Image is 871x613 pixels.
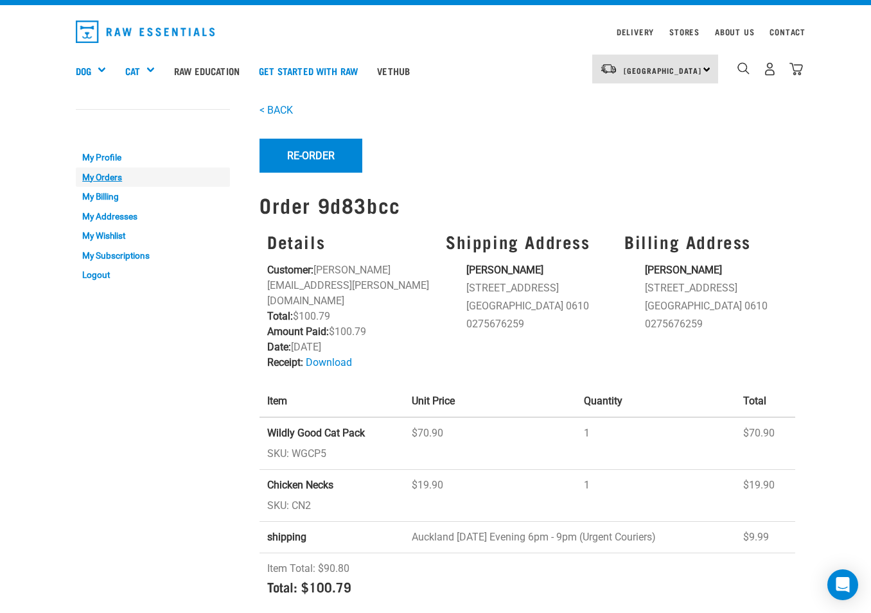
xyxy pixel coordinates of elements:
[645,298,787,314] li: [GEOGRAPHIC_DATA] 0610
[76,207,230,227] a: My Addresses
[367,45,419,96] a: Vethub
[260,553,795,610] td: Item Total: $90.80
[76,226,230,246] a: My Wishlist
[735,386,795,417] th: Total
[76,123,138,128] a: My Account
[576,470,735,522] td: 1
[76,64,91,78] a: Dog
[645,264,722,276] strong: [PERSON_NAME]
[260,193,795,216] h1: Order 9d83bcc
[260,139,362,172] button: Re-Order
[260,470,404,522] td: SKU: CN2
[76,148,230,168] a: My Profile
[404,417,576,470] td: $70.90
[260,224,438,379] div: [PERSON_NAME][EMAIL_ADDRESS][PERSON_NAME][DOMAIN_NAME] $100.79 $100.79 [DATE]
[645,316,787,332] li: 0275676259
[267,325,329,338] strong: Amount Paid:
[267,264,313,276] strong: Customer:
[267,310,293,322] strong: Total:
[624,68,701,73] span: [GEOGRAPHIC_DATA]
[249,45,367,96] a: Get started with Raw
[404,386,576,417] th: Unit Price
[76,246,230,266] a: My Subscriptions
[267,531,306,543] strong: shipping
[267,232,430,252] h3: Details
[306,356,352,368] a: Download
[125,64,140,78] a: Cat
[76,266,230,286] a: Logout
[735,522,795,553] td: $9.99
[466,298,609,314] li: [GEOGRAPHIC_DATA] 0610
[600,63,617,74] img: van-moving.png
[404,470,576,522] td: $19.90
[267,356,303,368] strong: Receipt:
[466,316,609,332] li: 0275676259
[576,417,735,470] td: 1
[576,386,735,417] th: Quantity
[669,30,699,34] a: Stores
[260,417,404,470] td: SKU: WGCP5
[645,281,787,296] li: [STREET_ADDRESS]
[770,30,805,34] a: Contact
[624,232,787,252] h3: Billing Address
[76,168,230,187] a: My Orders
[466,264,543,276] strong: [PERSON_NAME]
[446,232,609,252] h3: Shipping Address
[267,427,365,439] strong: Wildly Good Cat Pack
[267,341,291,353] strong: Date:
[735,417,795,470] td: $70.90
[66,15,805,48] nav: dropdown navigation
[404,522,735,553] td: Auckland [DATE] Evening 6pm - 9pm (Urgent Couriers)
[260,386,404,417] th: Item
[789,62,803,76] img: home-icon@2x.png
[76,21,215,43] img: Raw Essentials Logo
[466,281,609,296] li: [STREET_ADDRESS]
[76,187,230,207] a: My Billing
[737,62,750,74] img: home-icon-1@2x.png
[763,62,777,76] img: user.png
[164,45,249,96] a: Raw Education
[260,104,293,116] a: < BACK
[827,569,858,600] div: Open Intercom Messenger
[267,579,787,594] h4: Total: $100.79
[715,30,754,34] a: About Us
[267,479,333,491] strong: Chicken Necks
[617,30,654,34] a: Delivery
[735,470,795,522] td: $19.90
